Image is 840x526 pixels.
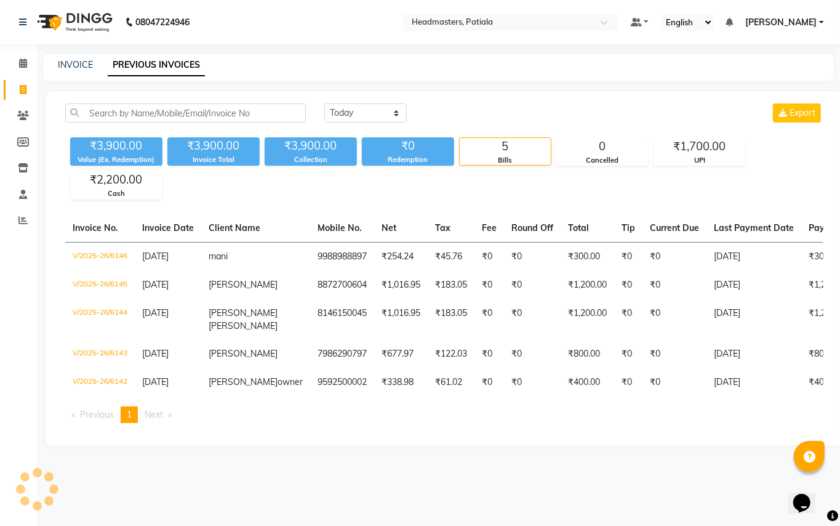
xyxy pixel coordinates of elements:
td: [DATE] [706,340,801,368]
div: Collection [265,155,357,165]
span: Last Payment Date [714,222,794,233]
span: owner [278,376,303,387]
span: Invoice No. [73,222,118,233]
span: mani [209,251,228,262]
td: [DATE] [706,299,801,340]
td: ₹400.00 [561,368,614,397]
td: 9592500002 [310,368,374,397]
div: Cancelled [557,155,648,166]
td: ₹338.98 [374,368,428,397]
td: ₹0 [504,242,561,271]
iframe: chat widget [788,477,828,514]
td: ₹0 [642,368,706,397]
td: ₹0 [642,299,706,340]
div: Redemption [362,155,454,165]
td: ₹0 [614,368,642,397]
td: [DATE] [706,271,801,299]
div: 0 [557,138,648,155]
span: [PERSON_NAME] [209,376,278,387]
td: ₹122.03 [428,340,474,368]
td: 8872700604 [310,271,374,299]
td: V/2025-26/6142 [65,368,135,397]
span: [PERSON_NAME] [209,279,278,290]
td: ₹0 [474,340,504,368]
td: 8146150045 [310,299,374,340]
td: ₹0 [614,299,642,340]
div: ₹1,700.00 [654,138,745,155]
td: ₹1,016.95 [374,299,428,340]
td: ₹0 [474,271,504,299]
td: ₹300.00 [561,242,614,271]
div: 5 [460,138,551,155]
span: Total [568,222,589,233]
td: ₹800.00 [561,340,614,368]
span: [PERSON_NAME] [209,348,278,359]
td: V/2025-26/6146 [65,242,135,271]
div: ₹3,900.00 [265,137,357,155]
nav: Pagination [65,407,823,423]
td: ₹61.02 [428,368,474,397]
td: ₹0 [642,242,706,271]
div: ₹2,200.00 [71,171,162,188]
td: ₹0 [504,340,561,368]
td: ₹0 [614,271,642,299]
td: ₹0 [642,340,706,368]
a: INVOICE [58,59,93,70]
div: ₹0 [362,137,454,155]
div: Invoice Total [167,155,260,165]
td: 7986290797 [310,340,374,368]
td: ₹0 [614,242,642,271]
td: ₹45.76 [428,242,474,271]
input: Search by Name/Mobile/Email/Invoice No [65,103,306,123]
div: UPI [654,155,745,166]
span: Tip [622,222,635,233]
div: ₹3,900.00 [167,137,260,155]
span: Mobile No. [318,222,362,233]
td: ₹677.97 [374,340,428,368]
td: ₹0 [642,271,706,299]
td: ₹0 [504,368,561,397]
span: [PERSON_NAME] [745,16,817,29]
span: 1 [127,409,132,420]
td: ₹183.05 [428,299,474,340]
td: V/2025-26/6143 [65,340,135,368]
span: Next [145,409,163,420]
td: ₹1,200.00 [561,299,614,340]
span: [DATE] [142,376,169,387]
button: Export [773,103,821,123]
span: [PERSON_NAME] [209,320,278,331]
td: ₹0 [614,340,642,368]
span: [DATE] [142,279,169,290]
div: Cash [71,188,162,199]
td: ₹0 [474,299,504,340]
td: ₹183.05 [428,271,474,299]
span: Export [790,107,815,118]
span: Previous [80,409,114,420]
td: ₹254.24 [374,242,428,271]
td: ₹0 [504,271,561,299]
span: [DATE] [142,251,169,262]
td: ₹1,016.95 [374,271,428,299]
span: Net [382,222,396,233]
td: V/2025-26/6144 [65,299,135,340]
span: [PERSON_NAME] [209,307,278,318]
b: 08047224946 [135,5,190,39]
span: Invoice Date [142,222,194,233]
div: Value (Ex. Redemption) [70,155,162,165]
td: 9988988897 [310,242,374,271]
td: ₹1,200.00 [561,271,614,299]
span: [DATE] [142,307,169,318]
span: Tax [435,222,450,233]
span: Fee [482,222,497,233]
td: ₹0 [504,299,561,340]
td: V/2025-26/6145 [65,271,135,299]
div: Bills [460,155,551,166]
td: ₹0 [474,242,504,271]
td: ₹0 [474,368,504,397]
td: [DATE] [706,242,801,271]
span: [DATE] [142,348,169,359]
span: Current Due [650,222,699,233]
span: Client Name [209,222,260,233]
a: PREVIOUS INVOICES [108,54,205,76]
td: [DATE] [706,368,801,397]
